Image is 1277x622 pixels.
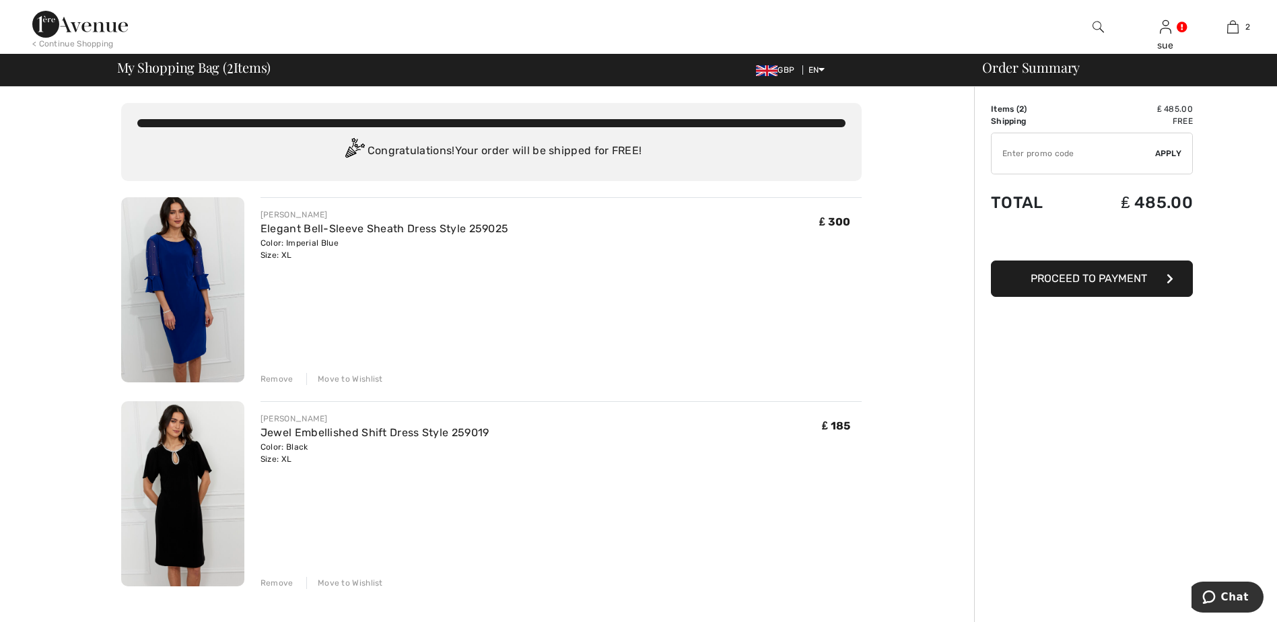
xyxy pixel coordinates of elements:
[1076,180,1193,226] td: ₤ 485.00
[1076,103,1193,115] td: ₤ 485.00
[991,261,1193,297] button: Proceed to Payment
[261,209,509,221] div: [PERSON_NAME]
[1155,147,1182,160] span: Apply
[121,197,244,382] img: Elegant Bell-Sleeve Sheath Dress Style 259025
[1245,21,1250,33] span: 2
[756,65,778,76] img: UK Pound
[1160,19,1171,35] img: My Info
[137,138,845,165] div: Congratulations! Your order will be shipped for FREE!
[808,65,825,75] span: EN
[306,577,383,589] div: Move to Wishlist
[822,419,850,432] span: ₤ 185
[261,441,489,465] div: Color: Black Size: XL
[991,180,1076,226] td: Total
[1200,19,1266,35] a: 2
[32,11,128,38] img: 1ère Avenue
[261,577,294,589] div: Remove
[32,38,114,50] div: < Continue Shopping
[1076,115,1193,127] td: Free
[261,237,509,261] div: Color: Imperial Blue Size: XL
[1192,582,1264,615] iframe: Opens a widget where you can chat to one of our agents
[341,138,368,165] img: Congratulation2.svg
[261,222,509,235] a: Elegant Bell-Sleeve Sheath Dress Style 259025
[1031,272,1147,285] span: Proceed to Payment
[991,115,1076,127] td: Shipping
[991,226,1193,256] iframe: PayPal
[306,373,383,385] div: Move to Wishlist
[261,426,489,439] a: Jewel Embellished Shift Dress Style 259019
[117,61,271,74] span: My Shopping Bag ( Items)
[227,57,234,75] span: 2
[756,65,800,75] span: GBP
[1227,19,1239,35] img: My Bag
[1093,19,1104,35] img: search the website
[1160,20,1171,33] a: Sign In
[991,103,1076,115] td: Items ( )
[261,373,294,385] div: Remove
[966,61,1269,74] div: Order Summary
[992,133,1155,174] input: Promo code
[1019,104,1024,114] span: 2
[819,215,850,228] span: ₤ 300
[1132,38,1198,53] div: sue
[121,401,244,586] img: Jewel Embellished Shift Dress Style 259019
[261,413,489,425] div: [PERSON_NAME]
